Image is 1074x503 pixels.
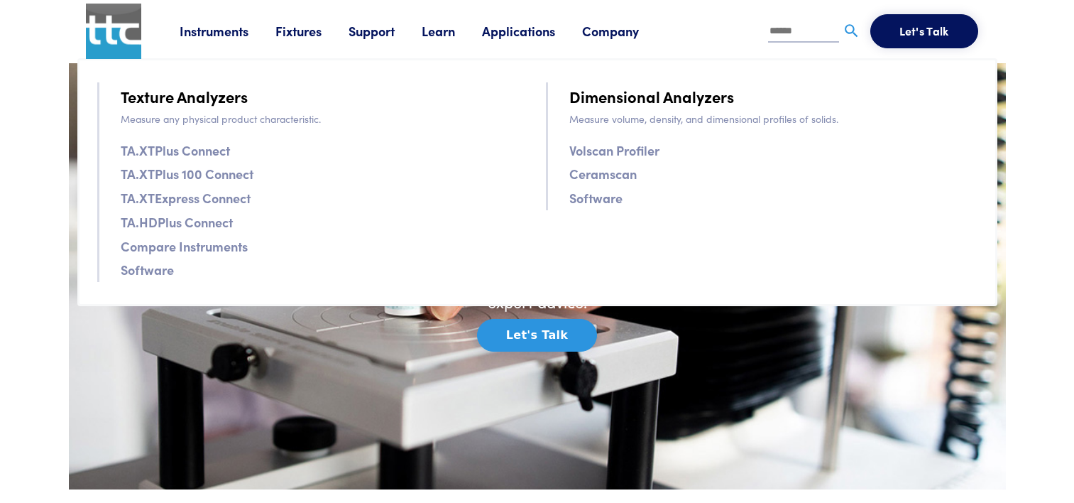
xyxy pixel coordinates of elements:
[870,14,978,48] button: Let's Talk
[121,236,248,256] a: Compare Instruments
[121,163,253,184] a: TA.XTPlus 100 Connect
[582,22,666,40] a: Company
[482,22,582,40] a: Applications
[569,111,977,126] p: Measure volume, density, and dimensional profiles of solids.
[121,111,529,126] p: Measure any physical product characteristic.
[86,4,141,59] img: ttc_logo_1x1_v1.0.png
[569,188,623,208] a: Software
[349,22,422,40] a: Support
[569,163,637,184] a: Ceramscan
[121,84,248,109] a: Texture Analyzers
[477,319,597,352] button: Let's Talk
[180,22,275,40] a: Instruments
[422,22,482,40] a: Learn
[121,259,174,280] a: Software
[121,188,251,208] a: TA.XTExpress Connect
[121,140,230,161] a: TA.XTPlus Connect
[569,140,659,161] a: Volscan Profiler
[275,22,349,40] a: Fixtures
[569,84,734,109] a: Dimensional Analyzers
[121,212,233,232] a: TA.HDPlus Connect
